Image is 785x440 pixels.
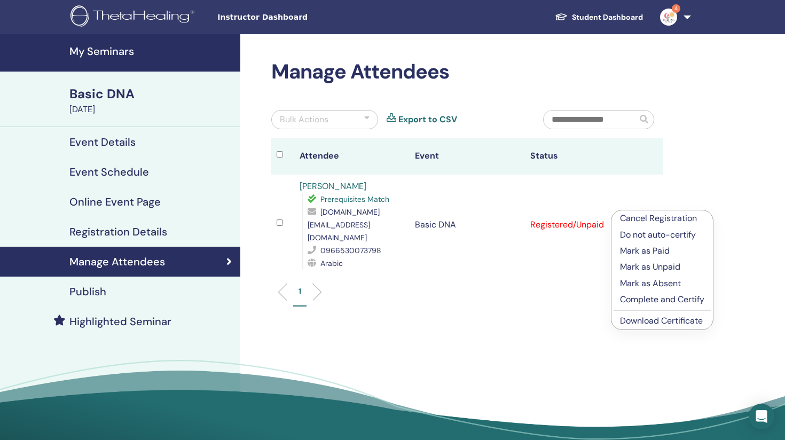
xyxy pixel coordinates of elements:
[280,113,328,126] div: Bulk Actions
[410,175,525,275] td: Basic DNA
[620,212,704,225] p: Cancel Registration
[69,103,234,116] div: [DATE]
[320,258,343,268] span: Arabic
[271,60,663,84] h2: Manage Attendees
[546,7,651,27] a: Student Dashboard
[620,293,704,306] p: Complete and Certify
[555,12,568,21] img: graduation-cap-white.svg
[320,246,381,255] span: 0966530073798
[69,285,106,298] h4: Publish
[69,255,165,268] h4: Manage Attendees
[620,277,704,290] p: Mark as Absent
[620,229,704,241] p: Do not auto-certify
[620,315,703,326] a: Download Certificate
[620,245,704,257] p: Mark as Paid
[69,85,234,103] div: Basic DNA
[299,286,301,297] p: 1
[69,45,234,58] h4: My Seminars
[217,12,378,23] span: Instructor Dashboard
[308,207,380,242] span: [DOMAIN_NAME][EMAIL_ADDRESS][DOMAIN_NAME]
[69,225,167,238] h4: Registration Details
[320,194,389,204] span: Prerequisites Match
[69,166,149,178] h4: Event Schedule
[63,85,240,116] a: Basic DNA[DATE]
[398,113,457,126] a: Export to CSV
[660,9,677,26] img: default.jpg
[69,136,136,148] h4: Event Details
[410,138,525,175] th: Event
[69,195,161,208] h4: Online Event Page
[69,315,171,328] h4: Highlighted Seminar
[300,180,366,192] a: [PERSON_NAME]
[620,261,704,273] p: Mark as Unpaid
[70,5,198,29] img: logo.png
[672,4,680,13] span: 4
[749,404,774,429] div: Open Intercom Messenger
[294,138,410,175] th: Attendee
[525,138,640,175] th: Status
